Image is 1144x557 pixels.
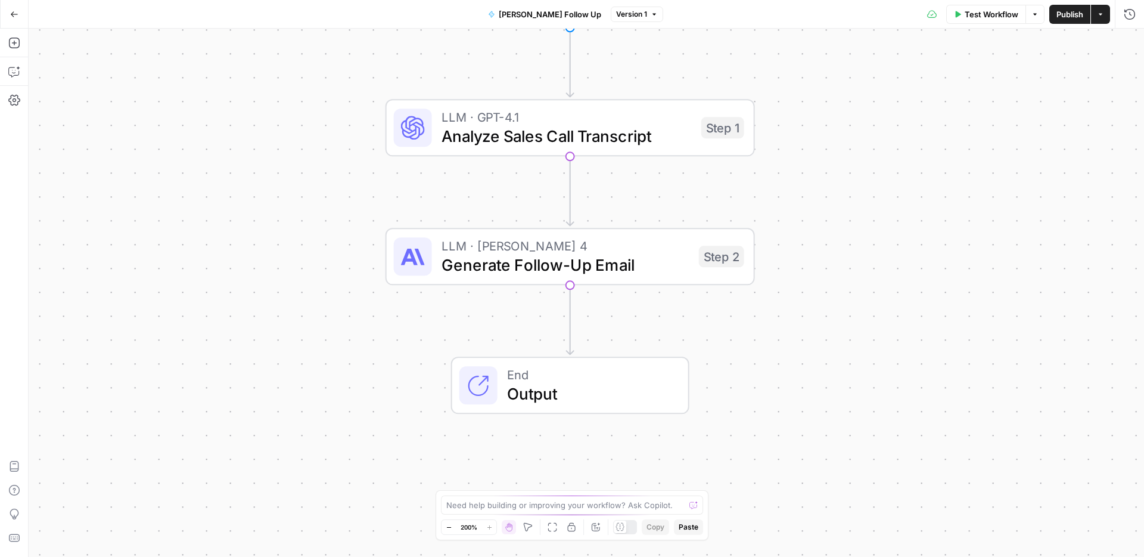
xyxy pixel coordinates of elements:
span: End [507,365,669,384]
span: 200% [461,522,477,532]
button: [PERSON_NAME] Follow Up [481,5,608,24]
span: Version 1 [616,9,647,20]
span: Output [507,382,669,406]
span: Copy [646,522,664,533]
button: Publish [1049,5,1090,24]
button: Copy [642,519,669,535]
span: LLM · GPT-4.1 [442,107,692,126]
span: LLM · [PERSON_NAME] 4 [442,236,689,255]
div: Step 1 [701,117,744,138]
g: Edge from start to step_1 [567,27,574,97]
div: Step 2 [699,246,744,267]
span: [PERSON_NAME] Follow Up [499,8,601,20]
span: Paste [679,522,698,533]
span: Test Workflow [965,8,1018,20]
g: Edge from step_1 to step_2 [567,156,574,225]
span: Generate Follow-Up Email [442,253,689,277]
g: Edge from step_2 to end [567,285,574,354]
button: Version 1 [611,7,663,22]
div: LLM · [PERSON_NAME] 4Generate Follow-Up EmailStep 2 [386,228,755,285]
div: EndOutput [386,357,755,414]
span: Publish [1056,8,1083,20]
div: LLM · GPT-4.1Analyze Sales Call TranscriptStep 1 [386,99,755,156]
button: Test Workflow [946,5,1025,24]
span: Analyze Sales Call Transcript [442,124,692,148]
button: Paste [674,519,703,535]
